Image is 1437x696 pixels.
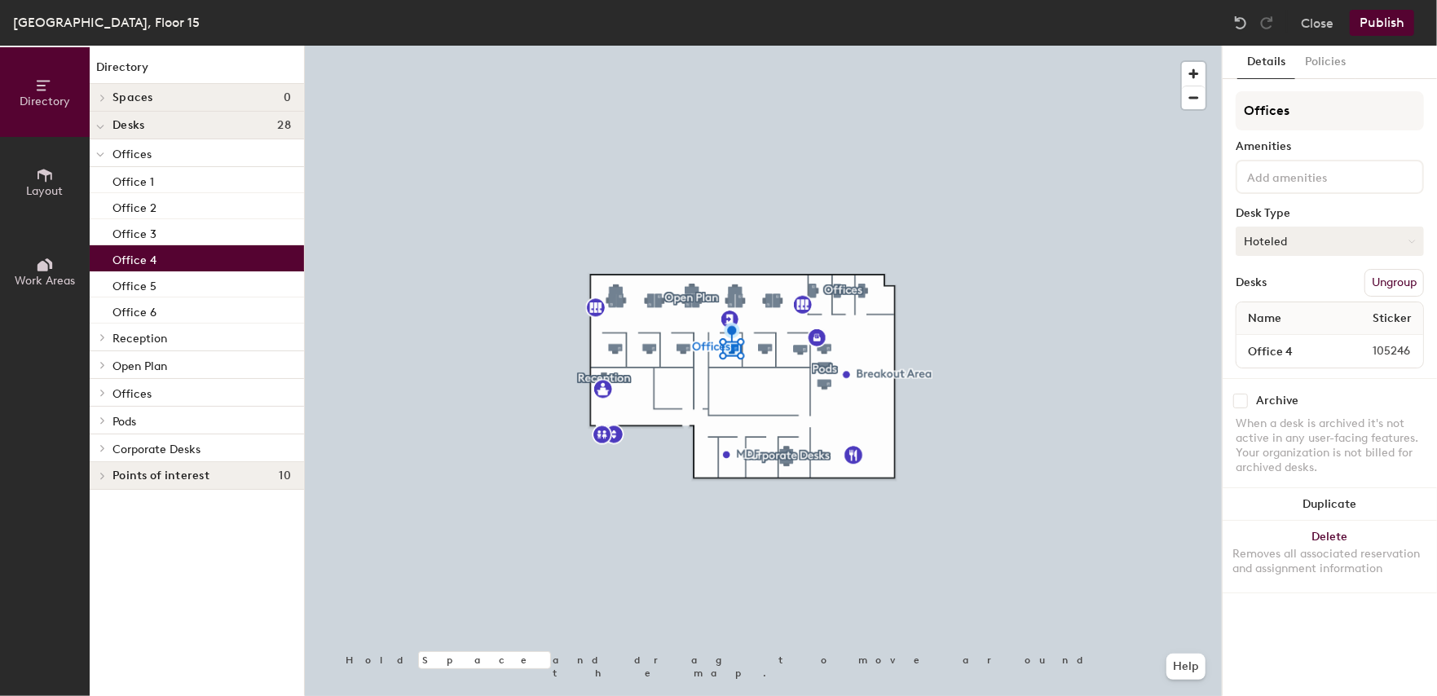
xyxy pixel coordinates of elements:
[112,359,167,373] span: Open Plan
[284,91,291,104] span: 0
[1240,340,1333,363] input: Unnamed desk
[1258,15,1275,31] img: Redo
[1301,10,1333,36] button: Close
[1236,207,1424,220] div: Desk Type
[112,301,156,319] p: Office 6
[1240,304,1289,333] span: Name
[1232,547,1427,576] div: Removes all associated reservation and assignment information
[112,469,209,482] span: Points of interest
[1244,166,1391,186] input: Add amenities
[1364,269,1424,297] button: Ungroup
[13,12,200,33] div: [GEOGRAPHIC_DATA], Floor 15
[90,59,304,84] h1: Directory
[279,469,291,482] span: 10
[1236,140,1424,153] div: Amenities
[1256,394,1298,407] div: Archive
[1223,488,1437,521] button: Duplicate
[1350,10,1414,36] button: Publish
[277,119,291,132] span: 28
[15,274,75,288] span: Work Areas
[1223,521,1437,592] button: DeleteRemoves all associated reservation and assignment information
[1232,15,1249,31] img: Undo
[112,196,156,215] p: Office 2
[112,275,156,293] p: Office 5
[1295,46,1355,79] button: Policies
[20,95,70,108] span: Directory
[1166,654,1206,680] button: Help
[1236,276,1267,289] div: Desks
[112,387,152,401] span: Offices
[1236,416,1424,475] div: When a desk is archived it's not active in any user-facing features. Your organization is not bil...
[27,184,64,198] span: Layout
[1236,227,1424,256] button: Hoteled
[112,119,144,132] span: Desks
[112,170,154,189] p: Office 1
[112,332,167,346] span: Reception
[1333,342,1420,360] span: 105246
[1364,304,1420,333] span: Sticker
[112,249,156,267] p: Office 4
[112,222,156,241] p: Office 3
[112,443,201,456] span: Corporate Desks
[112,148,152,161] span: Offices
[112,415,136,429] span: Pods
[112,91,153,104] span: Spaces
[1237,46,1295,79] button: Details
